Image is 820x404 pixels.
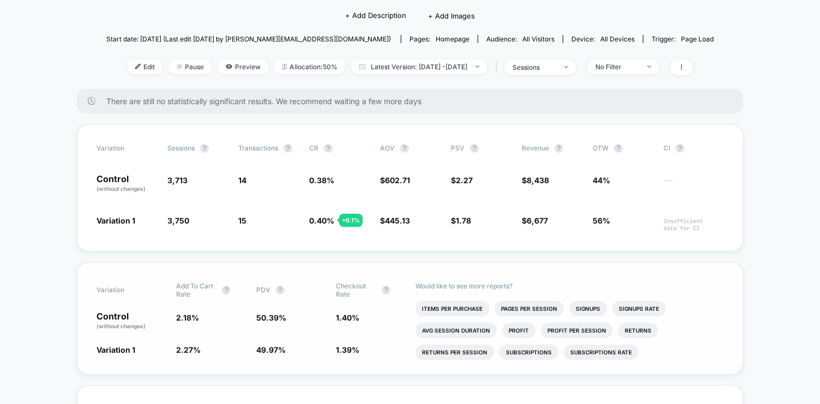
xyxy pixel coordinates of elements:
[486,35,554,43] div: Audience:
[499,345,558,360] li: Subscriptions
[284,144,292,153] button: ?
[564,345,638,360] li: Subscriptions Rate
[106,97,721,106] span: There are still no statistically significant results. We recommend waiting a few more days
[324,144,333,153] button: ?
[336,313,359,322] span: 1.40 %
[614,144,623,153] button: ?
[359,64,365,69] img: calendar
[256,345,286,354] span: 49.97 %
[522,35,554,43] span: All Visitors
[456,216,471,225] span: 1.78
[97,216,135,225] span: Variation 1
[167,216,189,225] span: 3,750
[97,144,156,153] span: Variation
[309,176,334,185] span: 0.38 %
[309,216,334,225] span: 0.40 %
[135,64,141,69] img: edit
[664,144,723,153] span: CI
[512,63,556,71] div: sessions
[345,10,406,21] span: + Add Description
[415,323,497,338] li: Avg Session Duration
[436,35,469,43] span: homepage
[522,144,549,152] span: Revenue
[274,59,346,74] span: Allocation: 50%
[593,216,610,225] span: 56%
[106,35,391,43] span: Start date: [DATE] (Last edit [DATE] by [PERSON_NAME][EMAIL_ADDRESS][DOMAIN_NAME])
[415,301,489,316] li: Items Per Purchase
[502,323,535,338] li: Profit
[380,216,410,225] span: $
[97,282,156,298] span: Variation
[336,282,376,298] span: Checkout Rate
[97,345,135,354] span: Variation 1
[200,144,209,153] button: ?
[554,144,563,153] button: ?
[309,144,318,152] span: CR
[595,63,639,71] div: No Filter
[569,301,607,316] li: Signups
[647,65,651,68] img: end
[177,64,182,69] img: end
[522,216,548,225] span: $
[475,65,479,68] img: end
[563,35,643,43] span: Device:
[380,176,410,185] span: $
[276,286,285,294] button: ?
[451,216,471,225] span: $
[385,216,410,225] span: 445.13
[652,35,714,43] div: Trigger:
[456,176,473,185] span: 2.27
[470,144,479,153] button: ?
[380,144,395,152] span: AOV
[256,286,270,294] span: PDV
[238,144,278,152] span: Transactions
[541,323,613,338] li: Profit Per Session
[238,216,246,225] span: 15
[493,59,504,75] span: |
[176,282,216,298] span: Add To Cart Rate
[527,176,549,185] span: 8,438
[256,313,286,322] span: 50.39 %
[97,323,146,329] span: (without changes)
[618,323,658,338] li: Returns
[451,144,465,152] span: PSV
[167,176,188,185] span: 3,713
[167,144,195,152] span: Sessions
[495,301,564,316] li: Pages Per Session
[415,345,494,360] li: Returns Per Session
[97,174,156,193] p: Control
[409,35,469,43] div: Pages:
[527,216,548,225] span: 6,677
[97,185,146,192] span: (without changes)
[593,144,653,153] span: OTW
[168,59,212,74] span: Pause
[522,176,549,185] span: $
[385,176,410,185] span: 602.71
[336,345,359,354] span: 1.39 %
[222,286,231,294] button: ?
[218,59,269,74] span: Preview
[400,144,409,153] button: ?
[97,312,165,330] p: Control
[664,177,723,193] span: ---
[600,35,635,43] span: all devices
[415,282,723,290] p: Would like to see more reports?
[564,66,568,68] img: end
[676,144,684,153] button: ?
[428,11,475,20] span: + Add Images
[282,64,287,70] img: rebalance
[238,176,246,185] span: 14
[451,176,473,185] span: $
[176,313,199,322] span: 2.18 %
[339,214,363,227] div: + 6.1 %
[176,345,201,354] span: 2.27 %
[351,59,487,74] span: Latest Version: [DATE] - [DATE]
[681,35,714,43] span: Page Load
[612,301,666,316] li: Signups Rate
[127,59,163,74] span: Edit
[382,286,390,294] button: ?
[593,176,610,185] span: 44%
[664,218,723,232] span: Insufficient data for CI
